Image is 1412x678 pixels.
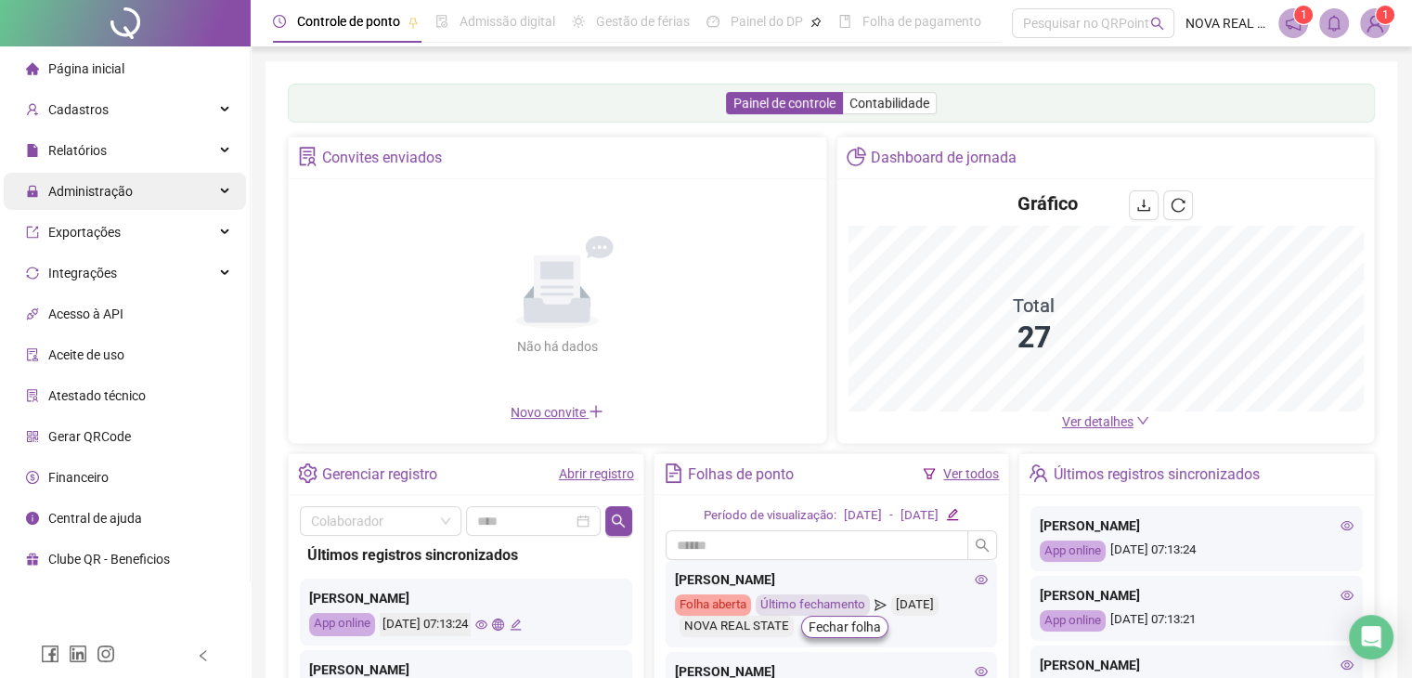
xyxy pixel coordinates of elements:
[675,594,751,616] div: Folha aberta
[26,471,39,484] span: dollar
[838,15,851,28] span: book
[48,470,109,485] span: Financeiro
[1136,198,1151,213] span: download
[26,389,39,402] span: solution
[511,405,603,420] span: Novo convite
[1326,15,1342,32] span: bell
[1341,658,1354,671] span: eye
[572,15,585,28] span: sun
[874,594,887,616] span: send
[1040,610,1354,632] div: [DATE] 07:13:21
[48,306,123,321] span: Acesso à API
[943,466,999,481] a: Ver todos
[756,594,870,616] div: Último fechamento
[197,649,210,662] span: left
[48,225,121,240] span: Exportações
[26,553,39,566] span: gift
[435,15,448,28] span: file-done
[26,430,39,443] span: qrcode
[731,14,803,29] span: Painel do DP
[48,347,124,362] span: Aceite de uso
[1136,414,1149,427] span: down
[1040,585,1354,606] div: [PERSON_NAME]
[849,96,929,111] span: Contabilidade
[946,508,958,520] span: edit
[48,143,107,158] span: Relatórios
[26,62,39,75] span: home
[1361,9,1389,37] img: 80526
[688,459,794,490] div: Folhas de ponto
[322,459,437,490] div: Gerenciar registro
[1185,13,1267,33] span: NOVA REAL STATE
[510,619,522,631] span: edit
[48,429,131,444] span: Gerar QRCode
[975,665,988,678] span: eye
[475,619,487,631] span: eye
[1062,414,1133,429] span: Ver detalhes
[472,336,642,357] div: Não há dados
[1150,17,1164,31] span: search
[1376,6,1394,24] sup: Atualize o seu contato no menu Meus Dados
[1285,15,1302,32] span: notification
[611,514,626,528] span: search
[1341,519,1354,532] span: eye
[298,147,317,166] span: solution
[871,142,1017,174] div: Dashboard de jornada
[309,588,623,608] div: [PERSON_NAME]
[891,594,939,616] div: [DATE]
[862,14,981,29] span: Folha de pagamento
[1349,615,1393,659] div: Open Intercom Messenger
[48,511,142,526] span: Central de ajuda
[26,103,39,116] span: user-add
[801,616,888,638] button: Fechar folha
[26,267,39,280] span: sync
[1062,414,1149,429] a: Ver detalhes down
[48,61,124,76] span: Página inicial
[1017,190,1078,216] h4: Gráfico
[680,616,794,637] div: NOVA REAL STATE
[1040,655,1354,675] div: [PERSON_NAME]
[48,184,133,199] span: Administração
[26,307,39,320] span: api
[809,617,881,637] span: Fechar folha
[844,506,882,526] div: [DATE]
[48,552,170,567] span: Clube QR - Beneficios
[492,619,504,631] span: global
[1054,459,1260,490] div: Últimos registros sincronizados
[322,142,442,174] div: Convites enviados
[675,569,989,590] div: [PERSON_NAME]
[1294,6,1313,24] sup: 1
[1382,8,1389,21] span: 1
[1040,541,1354,562] div: [DATE] 07:13:24
[847,147,866,166] span: pie-chart
[408,17,419,28] span: pushpin
[1341,589,1354,602] span: eye
[26,348,39,361] span: audit
[307,543,625,567] div: Últimos registros sincronizados
[97,645,115,663] span: instagram
[460,14,555,29] span: Admissão digital
[273,15,286,28] span: clock-circle
[1029,463,1048,483] span: team
[48,266,117,280] span: Integrações
[596,14,690,29] span: Gestão de férias
[48,388,146,403] span: Atestado técnico
[297,14,400,29] span: Controle de ponto
[704,506,836,526] div: Período de visualização:
[1040,610,1106,632] div: App online
[900,506,939,526] div: [DATE]
[69,645,87,663] span: linkedin
[380,613,471,636] div: [DATE] 07:13:24
[975,538,990,553] span: search
[706,15,719,28] span: dashboard
[1171,198,1185,213] span: reload
[664,463,683,483] span: file-text
[810,17,822,28] span: pushpin
[26,226,39,239] span: export
[589,404,603,419] span: plus
[975,573,988,586] span: eye
[1301,8,1307,21] span: 1
[298,463,317,483] span: setting
[309,613,375,636] div: App online
[1040,515,1354,536] div: [PERSON_NAME]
